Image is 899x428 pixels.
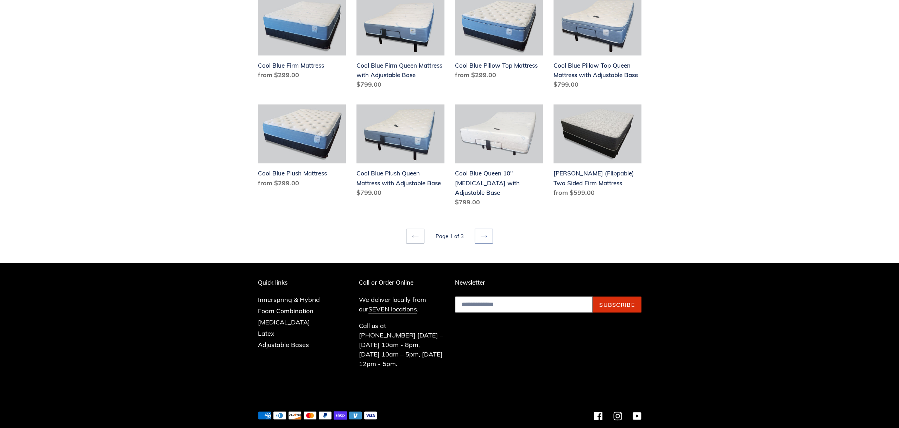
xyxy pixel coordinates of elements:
[455,104,543,209] a: Cool Blue Queen 10" Memory Foam with Adjustable Base
[258,295,320,303] a: Innerspring & Hybrid
[553,104,641,200] a: Del Ray (Flippable) Two Sided Firm Mattress
[455,296,593,312] input: Email address
[455,279,641,286] p: Newsletter
[258,318,310,326] a: [MEDICAL_DATA]
[258,340,309,348] a: Adjustable Bases
[258,329,274,337] a: Latex
[593,296,641,312] button: Subscribe
[359,279,444,286] p: Call or Order Online
[426,232,473,240] li: Page 1 of 3
[356,104,444,200] a: Cool Blue Plush Queen Mattress with Adjustable Base
[258,279,330,286] p: Quick links
[258,306,314,315] a: Foam Combination
[258,104,346,190] a: Cool Blue Plush Mattress
[359,294,444,314] p: We deliver locally from our .
[359,321,444,368] p: Call us at [PHONE_NUMBER] [DATE] – [DATE] 10am - 8pm, [DATE] 10am – 5pm, [DATE] 12pm - 5pm.
[599,301,635,308] span: Subscribe
[368,305,417,313] a: SEVEN locations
